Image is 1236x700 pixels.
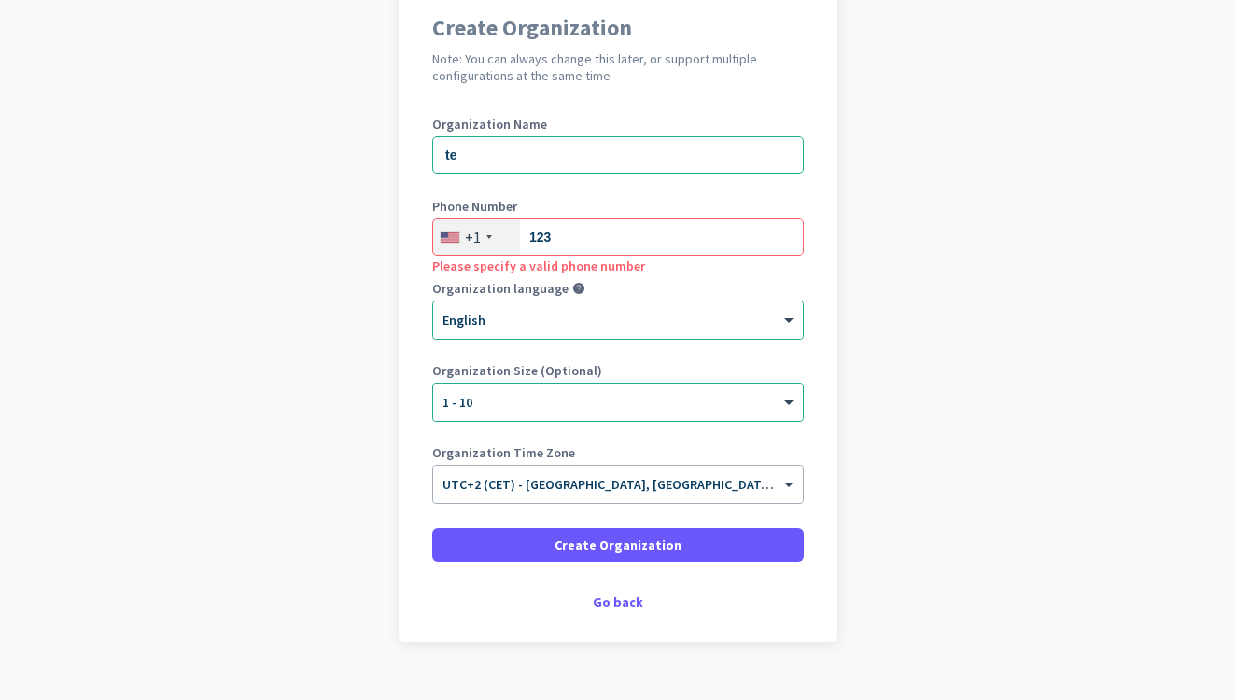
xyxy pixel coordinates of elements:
input: 201-555-0123 [432,218,804,256]
span: Please specify a valid phone number [432,258,645,274]
label: Organization language [432,282,569,295]
span: Create Organization [555,536,681,554]
i: help [572,282,585,295]
div: +1 [465,228,481,246]
label: Organization Time Zone [432,446,804,459]
h1: Create Organization [432,17,804,39]
label: Organization Size (Optional) [432,364,804,377]
button: Create Organization [432,528,804,562]
input: What is the name of your organization? [432,136,804,174]
h2: Note: You can always change this later, or support multiple configurations at the same time [432,50,804,84]
div: Go back [432,595,804,609]
label: Organization Name [432,118,804,131]
label: Phone Number [432,200,804,213]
